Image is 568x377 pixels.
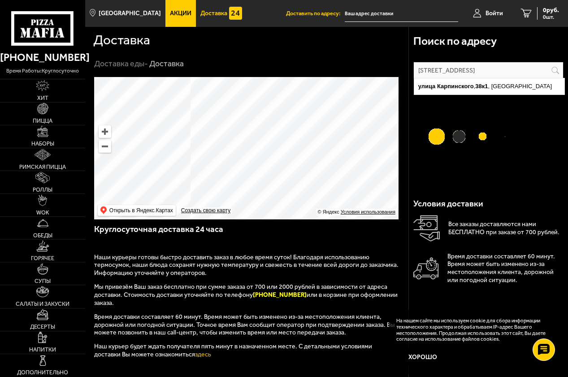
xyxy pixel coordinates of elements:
[37,95,48,101] span: Хит
[413,215,440,242] img: Оплата доставки
[109,205,173,216] ymaps: Открыть в Яндекс.Картах
[35,278,51,284] span: Супы
[396,318,546,343] p: На нашем сайте мы используем cookie для сбора информации технического характера и обрабатываем IP...
[36,210,49,216] span: WOK
[19,164,66,170] span: Римская пицца
[29,347,56,353] span: Напитки
[475,83,488,90] ymaps: 38к1
[16,301,69,307] span: Салаты и закуски
[17,370,68,376] span: Дополнительно
[94,225,399,239] h3: Круглосуточная доставка 24 часа
[286,11,345,17] span: Доставить по адресу:
[229,7,243,20] img: 15daf4d41897b9f0e9f617042186c801.svg
[94,283,398,307] span: Мы привезём Ваш заказ бесплатно при сумме заказа от 700 или 2000 рублей в зависимости от адреса д...
[94,343,372,358] span: Наш курьер будет ждать получателя пять минут в назначенном месте. С детальными условиями доставки...
[31,141,54,147] span: Наборы
[99,10,161,17] span: [GEOGRAPHIC_DATA]
[94,59,148,69] a: Доставка еды-
[414,80,564,93] ymaps: , , [GEOGRAPHIC_DATA]
[413,200,564,208] h3: Условия доставки
[318,209,339,214] ymaps: © Яндекс
[33,187,52,193] span: Роллы
[179,207,232,214] a: Создать свою карту
[448,220,564,236] p: Все заказы доставляются нами БЕСПЛАТНО при заказе от 700 рублей.
[200,10,227,17] span: Доставка
[447,253,564,284] p: Время доставки составляет 60 минут. Время может быть изменено из-за местоположения клиента, дорож...
[345,5,458,22] input: Ваш адрес доставки
[486,10,503,17] span: Войти
[413,79,528,194] img: Loading
[437,83,474,90] ymaps: Карпинского
[93,34,150,47] h1: Доставка
[94,253,399,277] span: Наши курьеры готовы быстро доставить заказ в любое время суток! Благодаря использованию термосумо...
[543,14,559,20] span: 0 шт.
[413,62,564,79] input: Введите название улицы
[253,291,307,299] b: [PHONE_NUMBER]
[30,324,55,330] span: Десерты
[33,233,52,239] span: Обеды
[413,257,439,279] img: Автомобиль доставки
[170,10,191,17] span: Акции
[33,118,52,124] span: Пицца
[341,209,395,214] a: Условия использования
[195,351,211,358] a: здесь
[31,256,54,261] span: Горячее
[413,36,497,47] h3: Поиск по адресу
[98,205,176,216] ymaps: Открыть в Яндекс.Картах
[418,83,436,90] ymaps: улица
[94,313,395,337] span: Время доставки составляет 60 минут. Время может быть изменено из-за местоположения клиента, дорож...
[149,59,184,69] div: Доставка
[396,348,450,366] button: Хорошо
[543,7,559,13] span: 0 руб.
